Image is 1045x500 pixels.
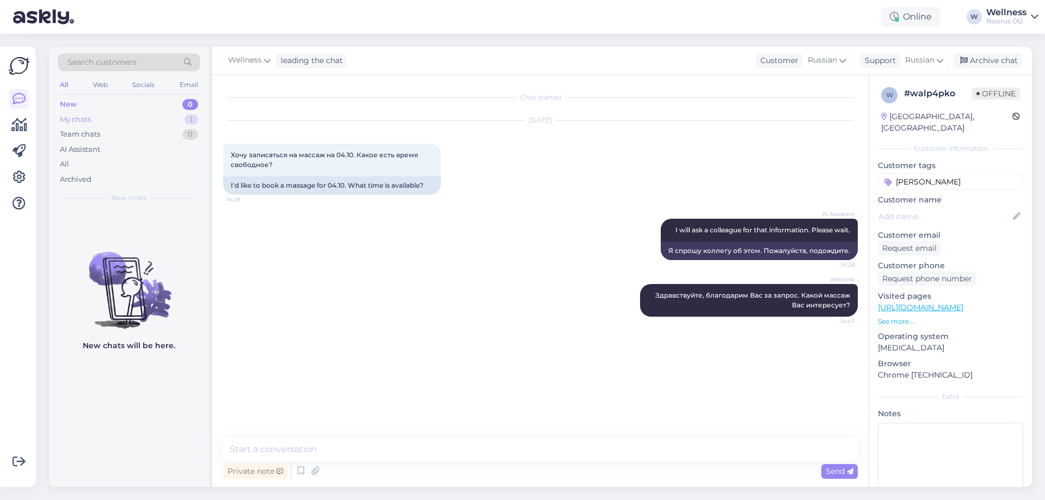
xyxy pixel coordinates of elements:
[878,174,1023,190] input: Add a tag
[9,55,29,76] img: Askly Logo
[185,114,198,125] div: 1
[878,230,1023,241] p: Customer email
[878,358,1023,369] p: Browser
[814,210,855,218] span: AI Assistant
[276,55,343,66] div: leading the chat
[223,176,441,195] div: I'd like to book a massage for 04.10. What time is available?
[878,271,976,286] div: Request phone number
[878,303,963,312] a: [URL][DOMAIN_NAME]
[878,260,1023,271] p: Customer phone
[878,211,1011,223] input: Add name
[878,331,1023,342] p: Operating system
[878,317,1023,326] p: See more ...
[814,261,855,269] span: 14:28
[91,78,110,92] div: Web
[182,99,198,110] div: 0
[878,160,1023,171] p: Customer tags
[60,99,77,110] div: New
[878,408,1023,419] p: Notes
[226,195,267,203] span: 14:28
[886,91,893,99] span: w
[112,193,146,203] span: New chats
[60,114,91,125] div: My chats
[808,54,837,66] span: Russian
[878,342,1023,354] p: [MEDICAL_DATA]
[228,54,262,66] span: Wellness
[223,92,858,102] div: Chat started
[878,241,941,256] div: Request email
[986,8,1026,17] div: Wellness
[661,242,858,260] div: Я спрошу коллегу об этом. Пожалуйста, подождите.
[675,226,850,234] span: I will ask a colleague for that information. Please wait.
[905,54,935,66] span: Russian
[177,78,200,92] div: Email
[904,87,972,100] div: # walp4pko
[83,340,175,351] p: New chats will be here.
[60,129,100,140] div: Team chats
[878,291,1023,302] p: Visited pages
[986,17,1026,26] div: Noorus OÜ
[223,464,287,479] div: Private note
[60,174,91,185] div: Archived
[878,369,1023,381] p: Chrome [TECHNICAL_ID]
[130,78,157,92] div: Socials
[60,144,100,155] div: AI Assistant
[231,151,420,169] span: Хочу записаться на массаж на 04.10. Какое есть время свободное?
[986,8,1038,26] a: WellnessNoorus OÜ
[954,53,1022,68] div: Archive chat
[223,115,858,125] div: [DATE]
[814,275,855,283] span: Wellness
[814,317,855,325] span: 14:47
[49,232,209,330] img: No chats
[756,55,798,66] div: Customer
[826,466,853,476] span: Send
[881,111,1012,134] div: [GEOGRAPHIC_DATA], [GEOGRAPHIC_DATA]
[878,392,1023,402] div: Extra
[60,159,69,170] div: All
[967,9,982,24] div: W
[860,55,896,66] div: Support
[878,194,1023,206] p: Customer name
[972,88,1020,100] span: Offline
[58,78,70,92] div: All
[881,7,941,27] div: Online
[67,57,137,68] span: Search customers
[655,291,852,309] span: Здравствуйте, благодарим Вас за запрос. Какой массаж Вас интересует?
[182,129,198,140] div: 0
[878,144,1023,153] div: Customer information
